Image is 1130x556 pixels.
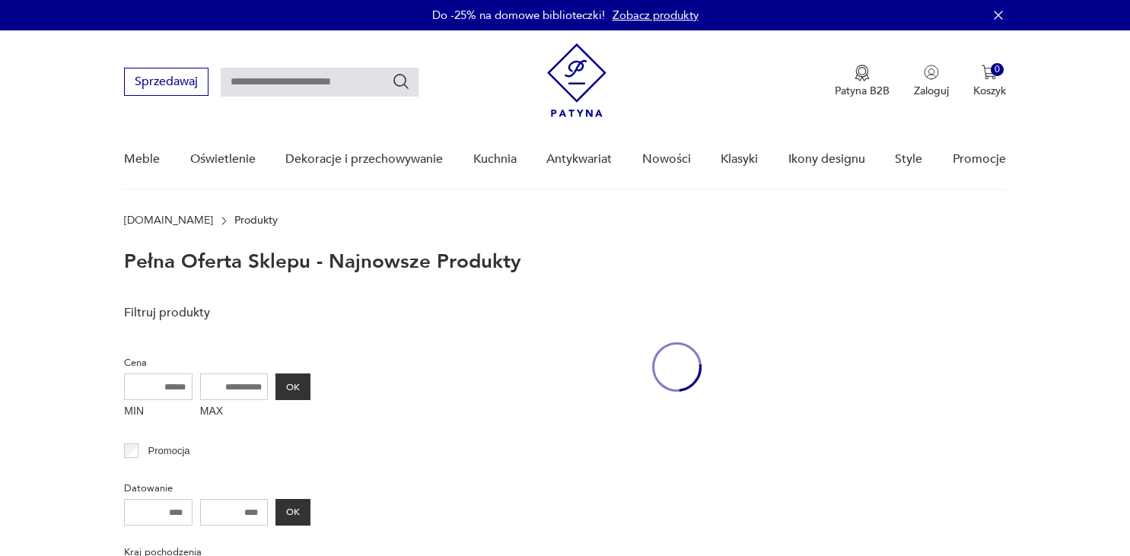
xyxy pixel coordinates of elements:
a: Dekoracje i przechowywanie [285,130,443,189]
h1: Pełna oferta sklepu - najnowsze produkty [124,251,521,272]
a: Sprzedawaj [124,78,208,88]
p: Zaloguj [914,84,949,98]
button: OK [275,373,310,400]
label: MAX [200,400,269,424]
button: Szukaj [392,72,410,91]
img: Ikona koszyka [982,65,997,80]
a: Antykwariat [546,130,612,189]
a: Klasyki [721,130,758,189]
a: Ikona medaluPatyna B2B [835,65,890,98]
a: Kuchnia [473,130,517,189]
p: Cena [124,354,310,371]
img: Ikonka użytkownika [924,65,939,80]
button: Sprzedawaj [124,68,208,96]
div: 0 [991,63,1004,76]
a: Style [895,130,922,189]
a: Meble [124,130,160,189]
button: Patyna B2B [835,65,890,98]
img: Patyna - sklep z meblami i dekoracjami vintage [547,43,606,117]
label: MIN [124,400,193,424]
a: Nowości [642,130,691,189]
a: Promocje [953,130,1006,189]
p: Filtruj produkty [124,304,310,321]
p: Do -25% na domowe biblioteczki! [432,8,605,23]
div: oval-loading [652,297,702,437]
button: 0Koszyk [973,65,1006,98]
button: Zaloguj [914,65,949,98]
a: Ikony designu [788,130,865,189]
a: Zobacz produkty [613,8,699,23]
p: Promocja [148,443,190,459]
a: Oświetlenie [190,130,256,189]
p: Patyna B2B [835,84,890,98]
p: Produkty [234,214,278,227]
img: Ikona medalu [855,65,870,81]
p: Koszyk [973,84,1006,98]
a: [DOMAIN_NAME] [124,214,213,227]
button: OK [275,499,310,526]
p: Datowanie [124,480,310,497]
